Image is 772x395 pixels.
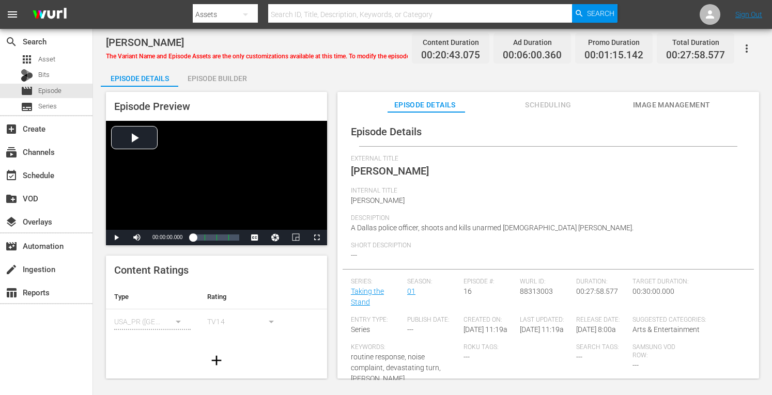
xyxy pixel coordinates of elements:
span: Samsung VOD Row: [632,343,684,360]
span: --- [351,251,357,259]
span: Automation [5,240,18,252]
span: Series [38,101,57,112]
a: Taking the Stand [351,287,384,306]
span: Scheduling [509,99,587,112]
button: Episode Builder [178,66,256,87]
span: Episode Details [351,125,422,138]
button: Captions [244,230,265,245]
span: Release Date: [576,316,627,324]
span: Episode [38,86,61,96]
button: Play [106,230,127,245]
span: External Title [351,155,740,163]
div: USA_PR ([GEOGRAPHIC_DATA]) [114,307,191,336]
span: 16 [464,287,472,295]
span: 00:27:58.577 [576,287,618,295]
a: Sign Out [735,10,762,19]
span: 00:06:00.360 [503,50,562,61]
button: Search [572,4,617,23]
div: Content Duration [421,35,480,50]
span: Episode #: [464,278,515,286]
span: Episode [21,85,33,97]
a: 01 [407,287,415,295]
span: Ingestion [5,263,18,276]
span: 00:27:58.577 [666,50,725,61]
div: Episode Details [101,66,178,91]
span: Duration: [576,278,627,286]
span: Search Tags: [576,343,627,352]
div: Total Duration [666,35,725,50]
div: Bits [21,69,33,82]
span: Keywords: [351,343,458,352]
span: [DATE] 8:00a [576,325,616,334]
span: Channels [5,146,18,159]
span: Roku Tags: [464,343,571,352]
span: --- [632,361,639,369]
div: Ad Duration [503,35,562,50]
span: Episode Preview [114,100,190,113]
span: Image Management [633,99,711,112]
span: Asset [21,53,33,66]
span: menu [6,8,19,21]
span: 00:30:00.000 [632,287,674,295]
span: The Variant Name and Episode Assets are the only customizations available at this time. To modify... [106,53,529,60]
span: [PERSON_NAME] [106,36,184,49]
div: TV14 [207,307,284,336]
div: Promo Duration [584,35,643,50]
span: 00:20:43.075 [421,50,480,61]
button: Picture-in-Picture [286,230,306,245]
span: Search [587,4,614,23]
span: Create [5,123,18,135]
span: Target Duration: [632,278,740,286]
img: ans4CAIJ8jUAAAAAAAAAAAAAAAAAAAAAAAAgQb4GAAAAAAAAAAAAAAAAAAAAAAAAJMjXAAAAAAAAAAAAAAAAAAAAAAAAgAT5G... [25,3,74,27]
span: Entry Type: [351,316,402,324]
span: Short Description [351,242,740,250]
span: Search [5,36,18,48]
span: Series [21,101,33,113]
th: Type [106,285,199,309]
th: Rating [199,285,292,309]
div: Video Player [106,121,327,245]
span: Created On: [464,316,515,324]
span: Publish Date: [407,316,458,324]
span: [PERSON_NAME] [351,196,405,204]
button: Jump To Time [265,230,286,245]
button: Fullscreen [306,230,327,245]
table: simple table [106,285,327,341]
span: [DATE] 11:19a [520,325,564,334]
span: Season: [407,278,458,286]
span: Content Ratings [114,264,189,276]
div: Progress Bar [193,234,239,241]
span: 88313003 [520,287,553,295]
span: Description [351,214,740,223]
span: --- [464,353,470,361]
span: A Dallas police officer, shoots and kills unarmed [DEMOGRAPHIC_DATA] [PERSON_NAME]. [351,224,634,232]
span: VOD [5,193,18,205]
span: Bits [38,70,50,80]
span: Reports [5,287,18,299]
span: Arts & Entertainment [632,325,700,334]
span: Schedule [5,169,18,182]
span: --- [576,353,582,361]
span: Last Updated: [520,316,571,324]
span: [PERSON_NAME] [351,165,429,177]
span: Overlays [5,216,18,228]
span: --- [407,325,413,334]
button: Episode Details [101,66,178,87]
span: 00:00:00.000 [152,234,182,240]
span: Wurl ID: [520,278,571,286]
span: Episode Details [386,99,464,112]
span: Suggested Categories: [632,316,740,324]
button: Mute [127,230,147,245]
span: [DATE] 11:19a [464,325,507,334]
span: Asset [38,54,55,65]
div: Episode Builder [178,66,256,91]
span: Internal Title [351,187,740,195]
span: 00:01:15.142 [584,50,643,61]
span: Series [351,325,370,334]
span: Series: [351,278,402,286]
